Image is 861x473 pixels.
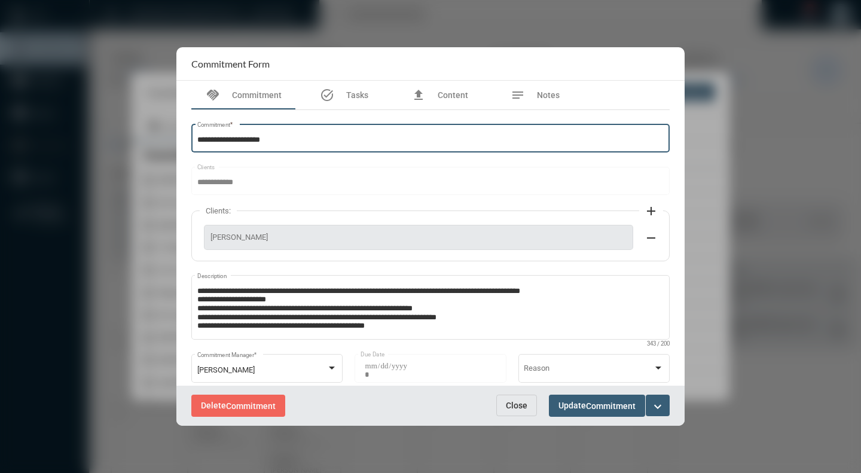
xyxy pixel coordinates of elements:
[558,401,636,410] span: Update
[346,90,368,100] span: Tasks
[647,341,670,347] mat-hint: 343 / 200
[644,204,658,218] mat-icon: add
[191,58,270,69] h2: Commitment Form
[210,233,627,242] span: [PERSON_NAME]
[537,90,560,100] span: Notes
[232,90,282,100] span: Commitment
[191,395,285,417] button: DeleteCommitment
[511,88,525,102] mat-icon: notes
[206,88,220,102] mat-icon: handshake
[411,88,426,102] mat-icon: file_upload
[438,90,468,100] span: Content
[200,206,237,215] label: Clients:
[320,88,334,102] mat-icon: task_alt
[197,365,255,374] span: [PERSON_NAME]
[549,395,645,417] button: UpdateCommitment
[506,401,527,410] span: Close
[586,401,636,411] span: Commitment
[496,395,537,416] button: Close
[651,399,665,414] mat-icon: expand_more
[644,231,658,245] mat-icon: remove
[201,401,276,410] span: Delete
[226,401,276,411] span: Commitment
